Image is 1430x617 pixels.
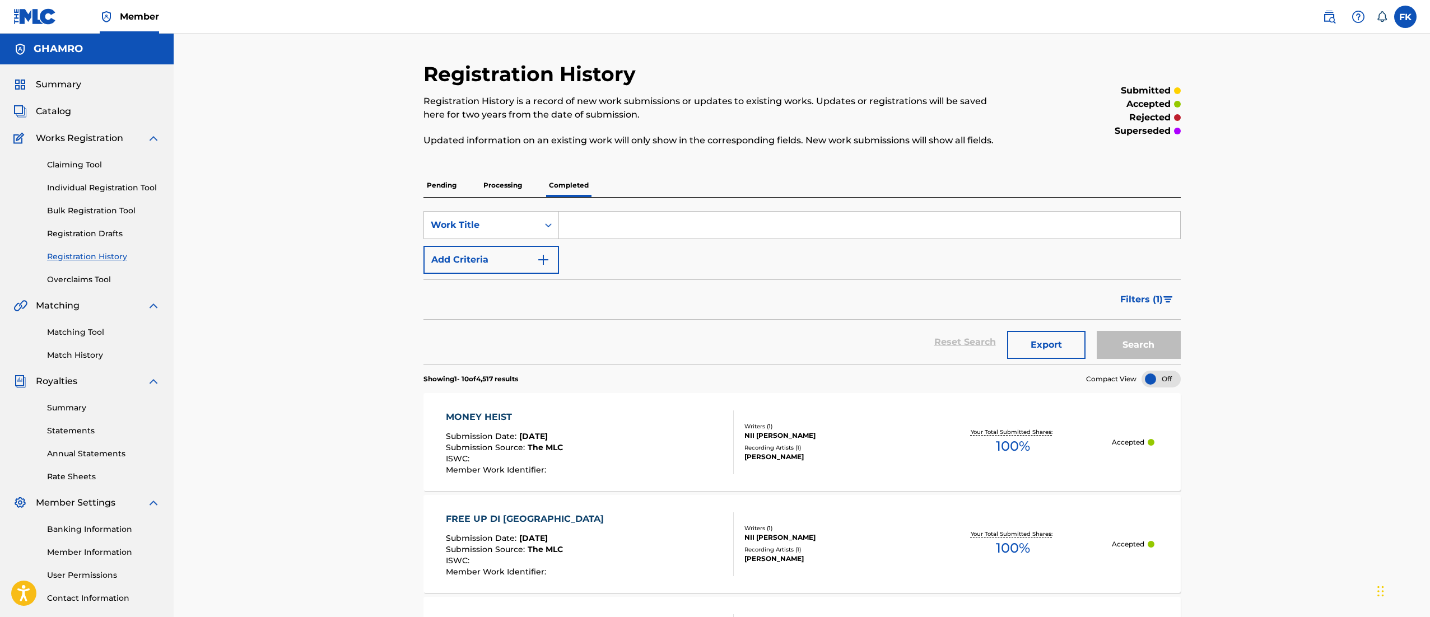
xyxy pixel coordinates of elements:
[1163,296,1173,303] img: filter
[47,251,160,263] a: Registration History
[47,349,160,361] a: Match History
[47,523,160,535] a: Banking Information
[1129,111,1171,124] p: rejected
[446,567,549,577] span: Member Work Identifier :
[1377,574,1384,608] div: Drag
[1115,124,1171,138] p: superseded
[147,132,160,145] img: expand
[446,544,528,554] span: Submission Source :
[47,448,160,460] a: Annual Statements
[480,174,525,197] p: Processing
[519,431,548,441] span: [DATE]
[47,228,160,240] a: Registration Drafts
[423,174,460,197] p: Pending
[744,532,914,543] div: NII [PERSON_NAME]
[423,246,559,274] button: Add Criteria
[1112,437,1144,447] p: Accepted
[13,78,27,91] img: Summary
[36,78,81,91] span: Summary
[1322,10,1336,24] img: search
[744,554,914,564] div: [PERSON_NAME]
[13,105,71,118] a: CatalogCatalog
[446,410,563,424] div: MONEY HEIST
[744,431,914,441] div: NII [PERSON_NAME]
[36,299,80,312] span: Matching
[13,299,27,312] img: Matching
[446,555,472,565] span: ISWC :
[13,105,27,118] img: Catalog
[47,471,160,483] a: Rate Sheets
[744,422,914,431] div: Writers ( 1 )
[546,174,592,197] p: Completed
[36,375,77,388] span: Royalties
[519,533,548,543] span: [DATE]
[147,496,160,510] img: expand
[13,8,57,25] img: MLC Logo
[47,159,160,171] a: Claiming Tool
[47,402,160,414] a: Summary
[36,132,123,145] span: Works Registration
[47,569,160,581] a: User Permissions
[36,105,71,118] span: Catalog
[744,443,914,452] div: Recording Artists ( 1 )
[996,436,1030,456] span: 100 %
[47,326,160,338] a: Matching Tool
[13,375,27,388] img: Royalties
[147,375,160,388] img: expand
[1120,293,1163,306] span: Filters ( 1 )
[1126,97,1171,111] p: accepted
[423,211,1181,364] form: Search Form
[446,431,519,441] span: Submission Date :
[537,253,550,267] img: 9d2ae6d4665cec9f34b9.svg
[446,454,472,464] span: ISWC :
[100,10,113,24] img: Top Rightsholder
[13,496,27,510] img: Member Settings
[423,62,641,87] h2: Registration History
[47,205,160,217] a: Bulk Registration Tool
[446,465,549,475] span: Member Work Identifier :
[47,182,160,194] a: Individual Registration Tool
[120,10,159,23] span: Member
[36,496,115,510] span: Member Settings
[1318,6,1340,28] a: Public Search
[47,425,160,437] a: Statements
[423,495,1181,593] a: FREE UP DI [GEOGRAPHIC_DATA]Submission Date:[DATE]Submission Source:The MLCISWC:Member Work Ident...
[47,274,160,286] a: Overclaims Tool
[423,134,1007,147] p: Updated information on an existing work will only show in the corresponding fields. New work subm...
[1374,563,1430,617] iframe: Chat Widget
[1121,84,1171,97] p: submitted
[147,299,160,312] img: expand
[744,452,914,462] div: [PERSON_NAME]
[528,544,563,554] span: The MLC
[1007,331,1086,359] button: Export
[13,43,27,56] img: Accounts
[1347,6,1370,28] div: Help
[446,533,519,543] span: Submission Date :
[1114,286,1181,314] button: Filters (1)
[446,512,609,526] div: FREE UP DI [GEOGRAPHIC_DATA]
[431,218,532,232] div: Work Title
[423,393,1181,491] a: MONEY HEISTSubmission Date:[DATE]Submission Source:The MLCISWC:Member Work Identifier:Writers (1)...
[47,546,160,558] a: Member Information
[13,132,28,145] img: Works Registration
[1399,421,1430,511] iframe: Resource Center
[47,592,160,604] a: Contact Information
[1086,374,1136,384] span: Compact View
[423,95,1007,121] p: Registration History is a record of new work submissions or updates to existing works. Updates or...
[971,530,1055,538] p: Your Total Submitted Shares:
[1352,10,1365,24] img: help
[13,78,81,91] a: SummarySummary
[528,442,563,452] span: The MLC
[971,428,1055,436] p: Your Total Submitted Shares:
[446,442,528,452] span: Submission Source :
[423,374,518,384] p: Showing 1 - 10 of 4,517 results
[996,538,1030,558] span: 100 %
[1112,539,1144,549] p: Accepted
[34,43,83,55] h5: GHAMRO
[1376,11,1387,22] div: Notifications
[1394,6,1417,28] div: User Menu
[744,524,914,532] div: Writers ( 1 )
[744,545,914,554] div: Recording Artists ( 1 )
